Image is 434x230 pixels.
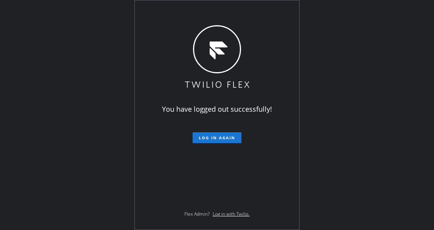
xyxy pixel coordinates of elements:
span: Flex Admin? [184,211,210,217]
span: You have logged out successfully! [162,104,272,114]
span: Log in again [199,135,235,140]
button: Log in again [193,132,241,143]
a: Log in with Twilio. [213,211,250,217]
